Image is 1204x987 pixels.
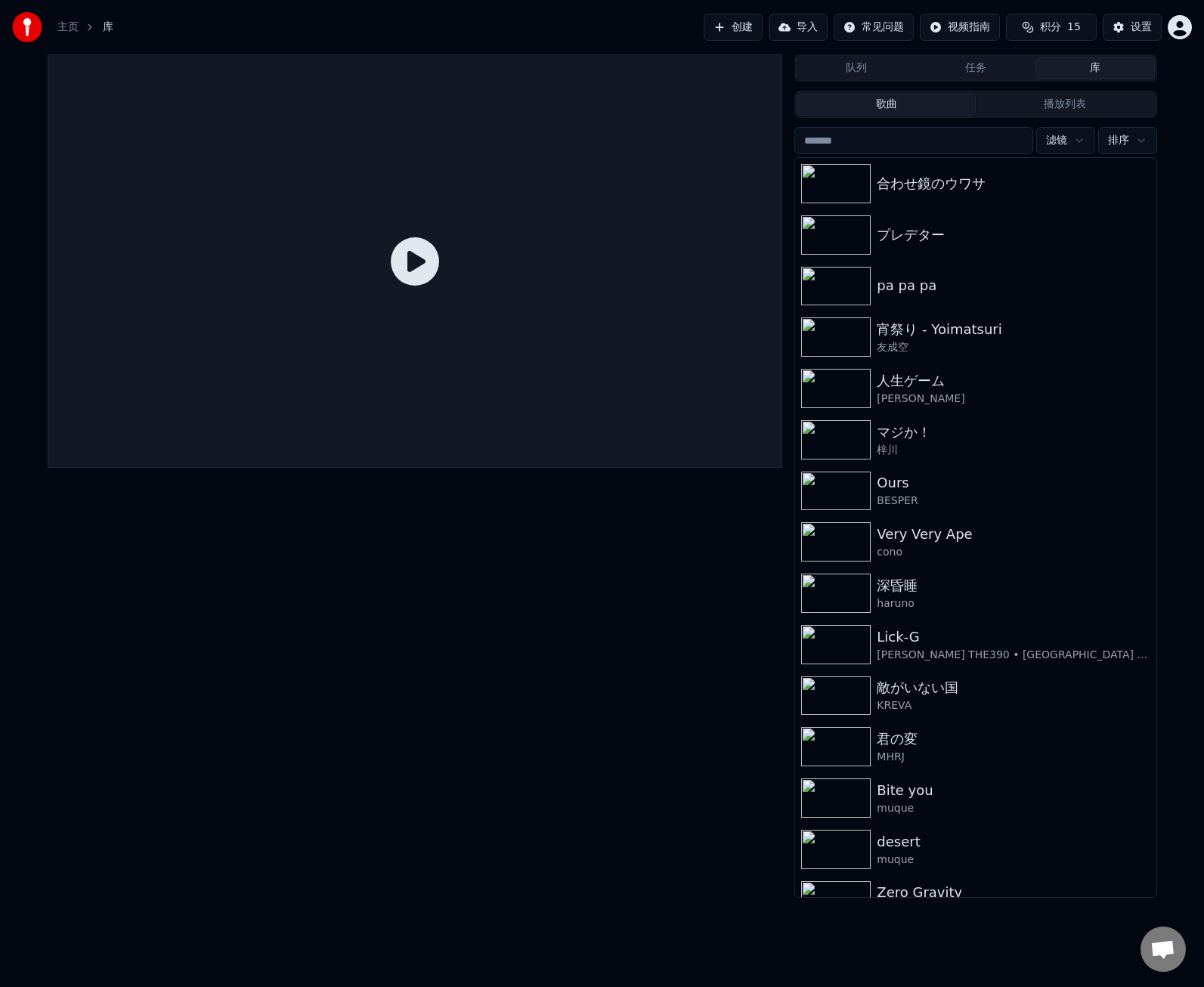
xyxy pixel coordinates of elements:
div: cono [877,545,1150,560]
button: 播放列表 [976,94,1155,116]
button: 库 [1035,57,1155,79]
div: Zero Gravity [877,882,1150,903]
button: 导入 [769,14,828,41]
div: muque [877,852,1150,868]
button: 任务 [916,57,1035,79]
div: 宵祭り - Yoimatsuri [877,319,1150,340]
img: youka [12,12,42,42]
div: [PERSON_NAME] THE390 • [GEOGRAPHIC_DATA] • RUDE-α • Rei©hi • じょう • ACE • MC☆ニガリa.k.a赤い稲妻 • [GEOGR... [877,648,1150,663]
button: 积分15 [1006,14,1097,41]
span: 积分 [1040,20,1061,35]
nav: breadcrumb [57,20,113,35]
div: Ours [877,472,1150,493]
span: 15 [1067,20,1081,35]
div: 友成空 [877,340,1150,355]
div: haruno [877,596,1150,611]
div: [PERSON_NAME] [877,391,1150,407]
div: BESPER [877,493,1150,509]
div: 打開聊天 [1141,927,1186,972]
div: Lick-G [877,627,1150,648]
div: 敵がいない国 [877,677,1150,698]
button: 常见问题 [834,14,914,41]
button: 队列 [797,57,916,79]
button: 创建 [704,14,763,41]
div: 设置 [1131,20,1152,35]
div: Very Very Ape [877,524,1150,545]
span: 库 [103,20,113,35]
div: プレデター [877,224,1150,246]
div: 君の変 [877,729,1150,750]
div: 合わせ鏡のウワサ [877,173,1150,194]
div: MHRJ [877,750,1150,765]
button: 设置 [1103,14,1162,41]
div: pa pa pa [877,275,1150,296]
div: マジか！ [877,422,1150,443]
a: 主页 [57,20,79,35]
span: 滤镜 [1046,133,1067,148]
div: Bite you [877,780,1150,801]
button: 歌曲 [797,94,976,116]
span: 排序 [1108,133,1129,148]
div: muque [877,801,1150,816]
div: KREVA [877,698,1150,713]
div: 深昏睡 [877,575,1150,596]
div: desert [877,831,1150,852]
div: 人生ゲーム [877,370,1150,391]
div: 梓川 [877,443,1150,458]
button: 视频指南 [920,14,1000,41]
